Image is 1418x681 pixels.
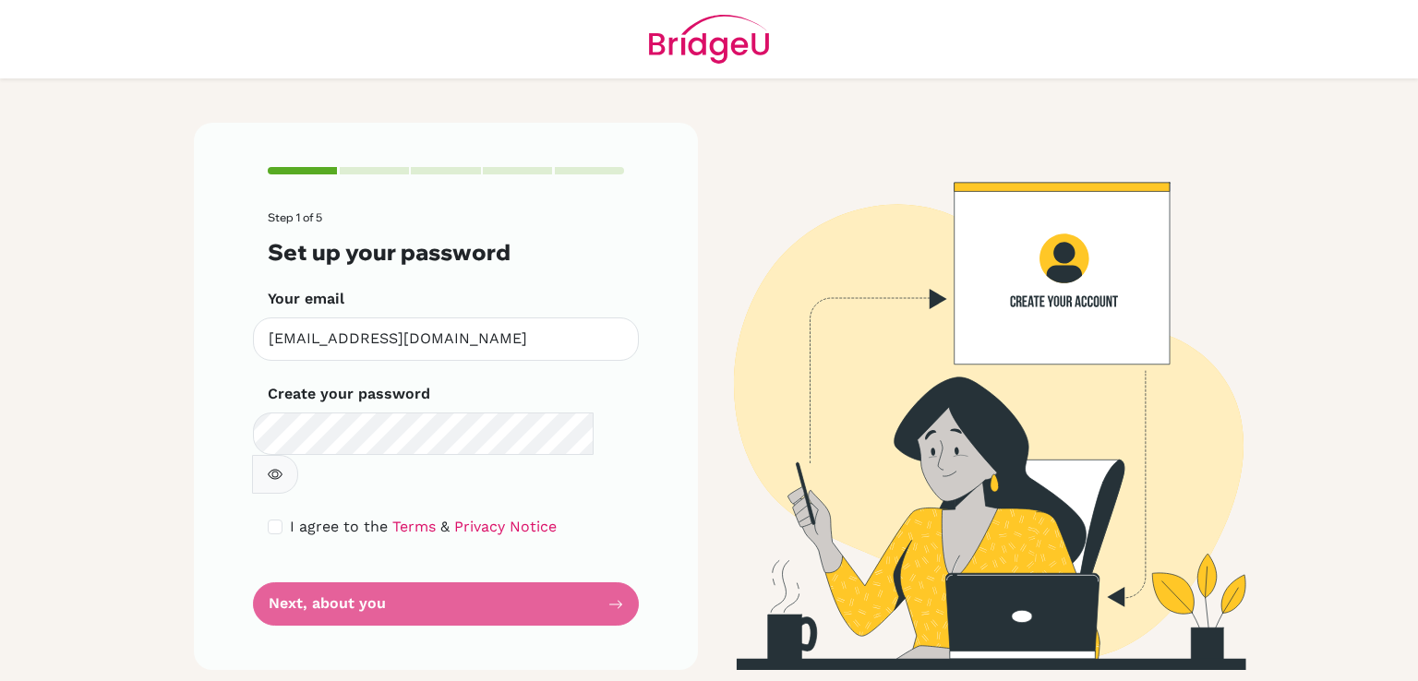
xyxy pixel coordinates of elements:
label: Your email [268,288,344,310]
a: Privacy Notice [454,518,557,535]
span: & [440,518,450,535]
span: Step 1 of 5 [268,210,322,224]
h3: Set up your password [268,239,624,266]
a: Terms [392,518,436,535]
span: I agree to the [290,518,388,535]
label: Create your password [268,383,430,405]
input: Insert your email* [253,317,639,361]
